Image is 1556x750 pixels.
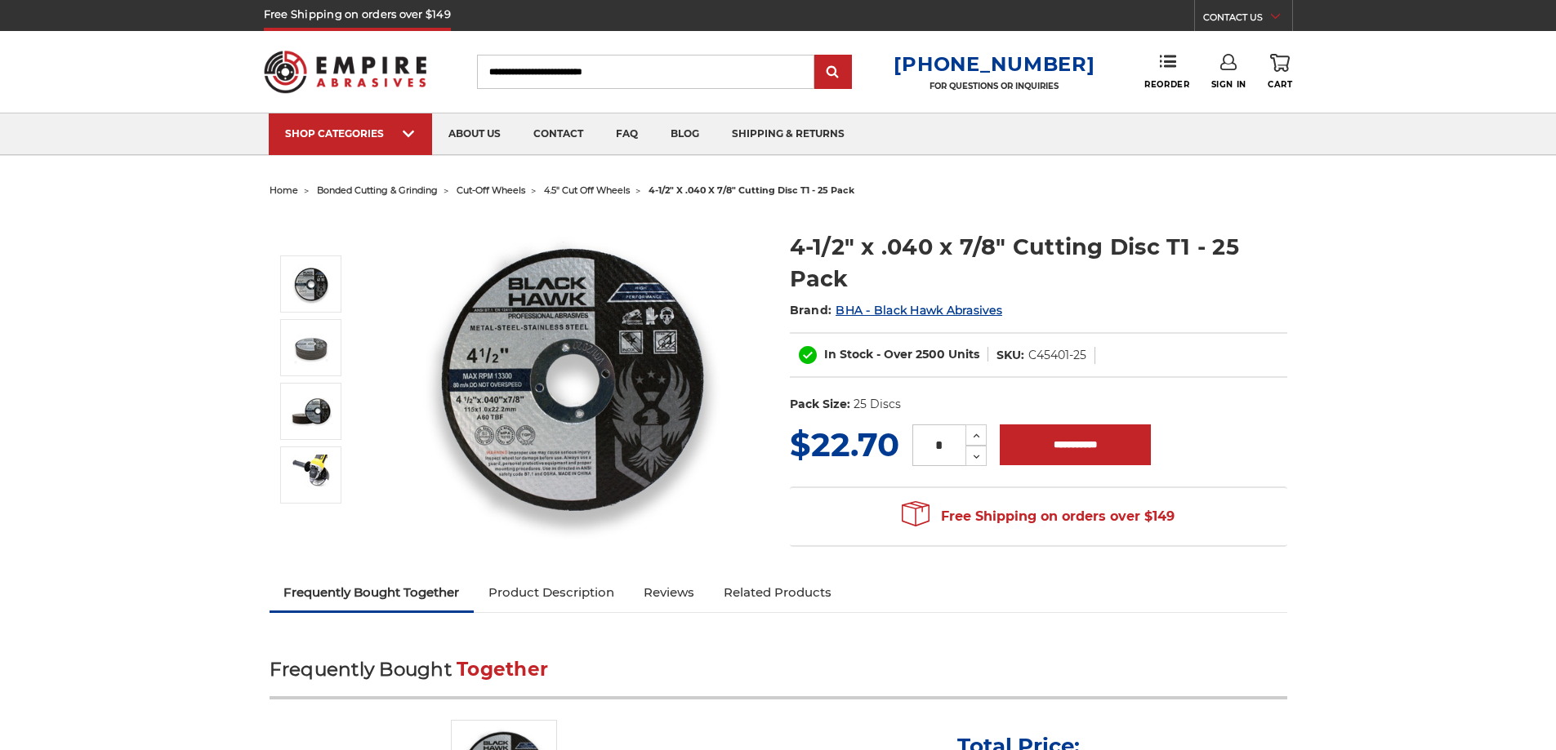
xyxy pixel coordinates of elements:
img: Ultra-thin 4.5-inch metal cut-off disc T1 on angle grinder for precision metal cutting. [291,455,332,495]
dd: 25 Discs [854,396,901,413]
p: FOR QUESTIONS OR INQUIRIES [894,81,1095,91]
img: Empire Abrasives [264,40,427,104]
span: In Stock [824,347,873,362]
span: Brand: [790,303,832,317]
span: Free Shipping on orders over $149 [902,500,1175,533]
dt: SKU: [996,347,1024,364]
a: Cart [1268,54,1292,90]
a: Frequently Bought Together [270,575,475,610]
span: 2500 [916,347,945,362]
img: 4-1/2" super thin cut off wheel for fast metal cutting and minimal kerf [291,264,332,304]
dd: C45401-25 [1028,347,1086,364]
a: bonded cutting & grinding [317,184,438,196]
a: cut-off wheels [457,184,525,196]
a: blog [654,113,716,155]
span: Units [948,347,979,362]
span: Frequently Bought [270,658,452,681]
a: Reviews [629,575,709,610]
a: Product Description [474,575,629,610]
span: Reorder [1144,79,1189,90]
a: about us [432,113,517,155]
a: Reorder [1144,54,1189,89]
a: faq [600,113,654,155]
span: - Over [876,347,912,362]
span: Together [457,658,548,681]
a: CONTACT US [1203,8,1292,31]
h1: 4-1/2" x .040 x 7/8" Cutting Disc T1 - 25 Pack [790,231,1287,295]
span: $22.70 [790,424,899,464]
a: contact [517,113,600,155]
a: BHA - Black Hawk Abrasives [836,303,1002,317]
img: BHA 25 pack of type 1 flat cut off wheels, 4.5 inch diameter [291,327,332,368]
span: Cart [1268,79,1292,90]
img: 4.5" x .040" cutting wheel for metal and stainless steel [291,391,332,432]
a: Related Products [709,575,846,610]
a: 4.5" cut off wheels [544,184,630,196]
dt: Pack Size: [790,396,850,413]
span: 4-1/2" x .040 x 7/8" cutting disc t1 - 25 pack [649,184,854,196]
a: home [270,184,298,196]
a: [PHONE_NUMBER] [894,52,1095,76]
span: Sign In [1211,79,1246,90]
img: 4-1/2" super thin cut off wheel for fast metal cutting and minimal kerf [409,214,736,540]
div: SHOP CATEGORIES [285,127,416,140]
input: Submit [817,56,849,89]
a: shipping & returns [716,113,861,155]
